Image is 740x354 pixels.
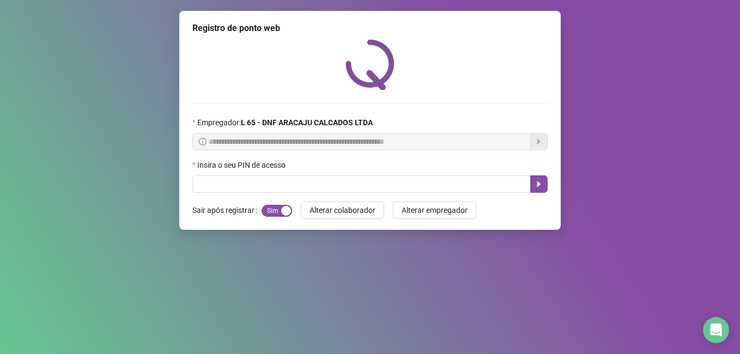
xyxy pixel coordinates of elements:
span: Alterar colaborador [310,204,375,216]
button: Alterar empregador [393,202,476,219]
label: Insira o seu PIN de acesso [192,159,293,171]
span: Empregador : [197,117,373,129]
span: info-circle [199,138,207,145]
div: Open Intercom Messenger [703,317,729,343]
img: QRPoint [345,39,395,90]
span: caret-right [535,180,543,188]
span: Alterar empregador [402,204,468,216]
div: Registro de ponto web [192,22,548,35]
button: Alterar colaborador [301,202,384,219]
label: Sair após registrar [192,202,262,219]
strong: L 65 - DNF ARACAJU CALCADOS LTDA [241,118,373,127]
